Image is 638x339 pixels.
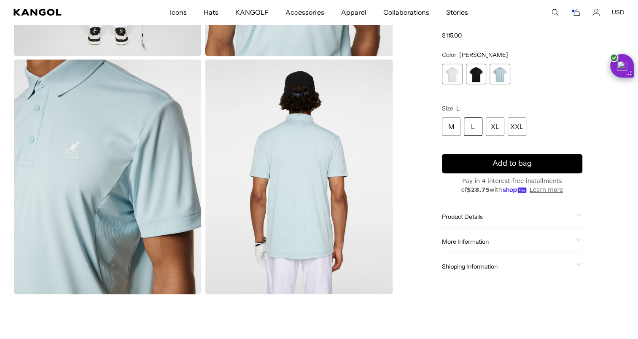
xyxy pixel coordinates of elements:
button: Cart [571,8,581,16]
button: Add to bag [442,154,582,173]
span: Product Details [442,213,572,221]
img: color-winter-sky [13,59,202,294]
label: Black [466,64,487,84]
label: Winter Sky [490,64,510,84]
button: USD [612,8,625,16]
span: $115.00 [442,32,462,39]
a: Kangol [13,9,112,16]
div: L [464,117,482,136]
span: Size [442,105,453,112]
span: [PERSON_NAME] [459,51,508,59]
div: 2 of 3 [466,64,487,84]
img: color-winter-sky [205,59,393,294]
span: L [456,105,460,112]
div: XXL [508,117,526,136]
div: M [442,117,460,136]
span: Shipping Information [442,263,572,270]
span: Add to bag [493,158,532,169]
div: 1 of 3 [442,64,463,84]
div: XL [486,117,504,136]
summary: Search here [551,8,559,16]
label: White [442,64,463,84]
div: 3 of 3 [490,64,510,84]
span: More Information [442,238,572,245]
a: Account [592,8,600,16]
span: Color [442,51,456,59]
